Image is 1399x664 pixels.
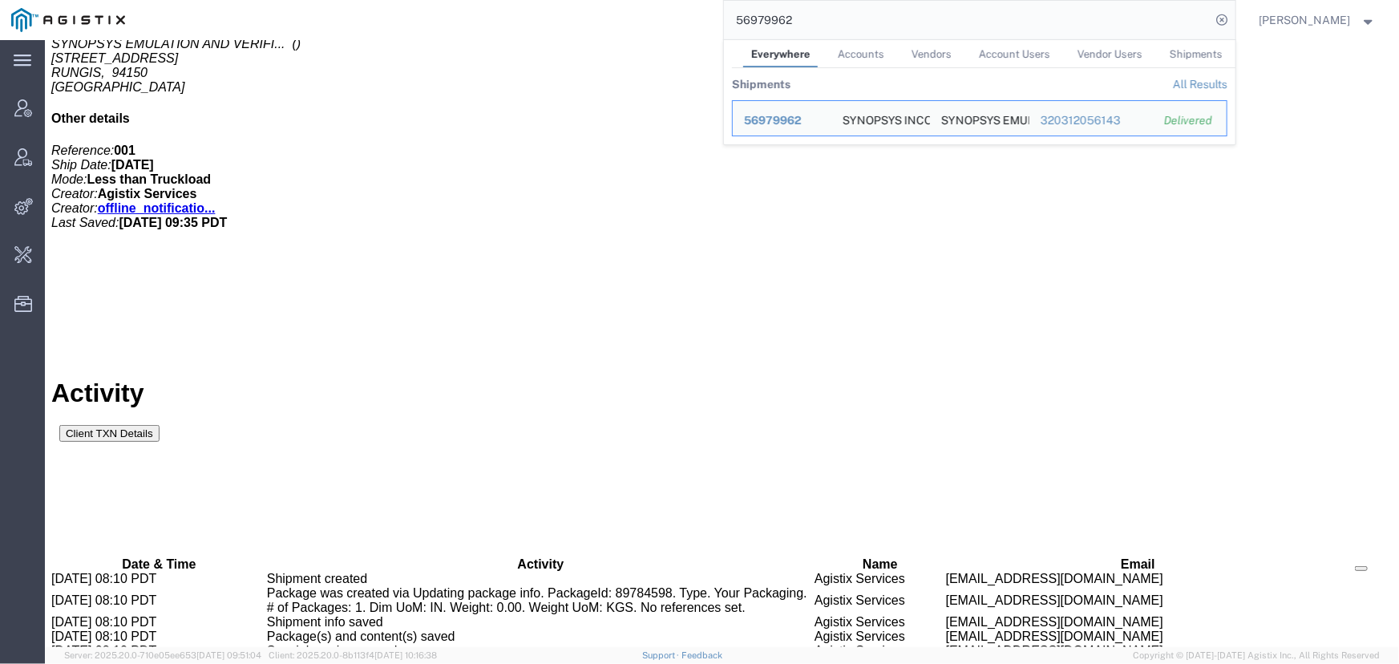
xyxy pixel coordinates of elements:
span: Everywhere [751,48,811,60]
button: Manage table columns [1310,526,1323,531]
a: Support [642,650,682,660]
td: Package was created via Updating package info. PackageId: 89784598. Type. Your Packaging. # of Pa... [222,546,770,575]
b: Less than Truckload [42,132,166,146]
span: Account Users [979,48,1050,60]
i: Creator: [6,161,53,175]
h1: Activity [6,338,1348,368]
td: Agistix Services [770,575,901,589]
th: Shipments [732,68,790,100]
div: SYNOPSYS INCORPORATED [842,101,919,136]
th: Name: activate to sort column ascending [770,517,901,532]
b: 001 [69,103,91,117]
td: Package(s) and content(s) saved [222,589,770,604]
td: Agistix Services [770,604,901,618]
span: Client: 2025.20.0-8b113f4 [269,650,437,660]
span: Vendors [912,48,952,60]
td: [DATE] 08:10 PDT [6,589,222,604]
span: [DATE] 10:16:38 [374,650,437,660]
button: [PERSON_NAME] [1259,10,1377,30]
td: [DATE] 08:10 PDT [6,546,222,575]
td: Agistix Services [770,546,901,575]
i: Mode: [6,132,42,146]
span: [EMAIL_ADDRESS][DOMAIN_NAME] [901,604,1118,617]
i: Ship Date: [6,118,67,132]
a: View all shipments found by criterion [1173,78,1227,91]
div: 320312056143 [1040,112,1142,129]
span: [EMAIL_ADDRESS][DOMAIN_NAME] [901,589,1118,603]
h4: Other details [6,71,1348,86]
span: [EMAIL_ADDRESS][DOMAIN_NAME] [901,532,1118,545]
span: Accounts [838,48,884,60]
span: Server: 2025.20.0-710e05ee653 [64,650,261,660]
th: Email: activate to sort column ascending [901,517,1285,532]
td: Agistix Services [770,589,901,604]
span: [EMAIL_ADDRESS][DOMAIN_NAME] [901,575,1118,589]
span: Copyright © [DATE]-[DATE] Agistix Inc., All Rights Reserved [1133,649,1380,662]
div: SYNOPSYS EMULATION AND VERIFICATION 94 FRANCE [941,101,1018,136]
span: Vendor Users [1078,48,1142,60]
img: logo [11,8,125,32]
span: [EMAIL_ADDRESS][DOMAIN_NAME] [901,553,1118,567]
div: Delivered [1164,112,1215,129]
button: Client TXN Details [14,385,115,402]
span: Jenneffer Jahraus [1260,11,1351,29]
td: Shipment created [222,532,770,546]
b: [DATE] [67,118,109,132]
td: [DATE] 08:10 PDT [6,575,222,589]
td: Agistix Services [770,532,901,546]
span: [GEOGRAPHIC_DATA] [6,40,140,54]
span: [DATE] 09:51:04 [196,650,261,660]
td: Shipment info saved [222,575,770,589]
input: Search for shipment number, reference number [724,1,1211,39]
td: [DATE] 08:10 PDT [6,604,222,618]
span: [DATE] 09:35 PDT [75,176,183,189]
i: Last Saved: [6,176,75,189]
i: Reference: [6,103,69,117]
a: Feedback [681,650,722,660]
td: Special services saved [222,604,770,618]
a: offline_notificatio... [53,161,171,175]
iframe: To enrich screen reader interactions, please activate Accessibility in Grammarly extension settings [45,40,1399,647]
i: Creator: [6,147,53,160]
td: [DATE] 08:10 PDT [6,532,222,546]
span: 56979962 [744,114,802,127]
th: Activity: activate to sort column ascending [222,517,770,532]
th: Date &amp; Time: activate to sort column descending [6,517,222,532]
span: Shipments [1170,48,1223,60]
b: Agistix Services [53,147,152,160]
div: 56979962 [744,112,820,129]
table: Search Results [732,68,1235,144]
